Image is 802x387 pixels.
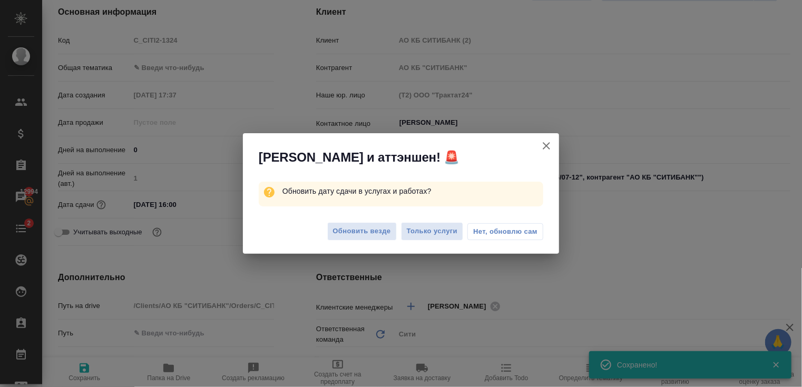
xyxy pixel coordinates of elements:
[333,225,391,237] span: Обновить везде
[467,223,543,240] button: Нет, обновлю сам
[473,226,537,237] span: Нет, обновлю сам
[282,182,543,201] p: Обновить дату сдачи в услугах и работах?
[327,222,397,241] button: Обновить везде
[407,225,458,237] span: Только услуги
[259,149,459,166] span: [PERSON_NAME] и аттэншен! 🚨
[401,222,464,241] button: Только услуги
